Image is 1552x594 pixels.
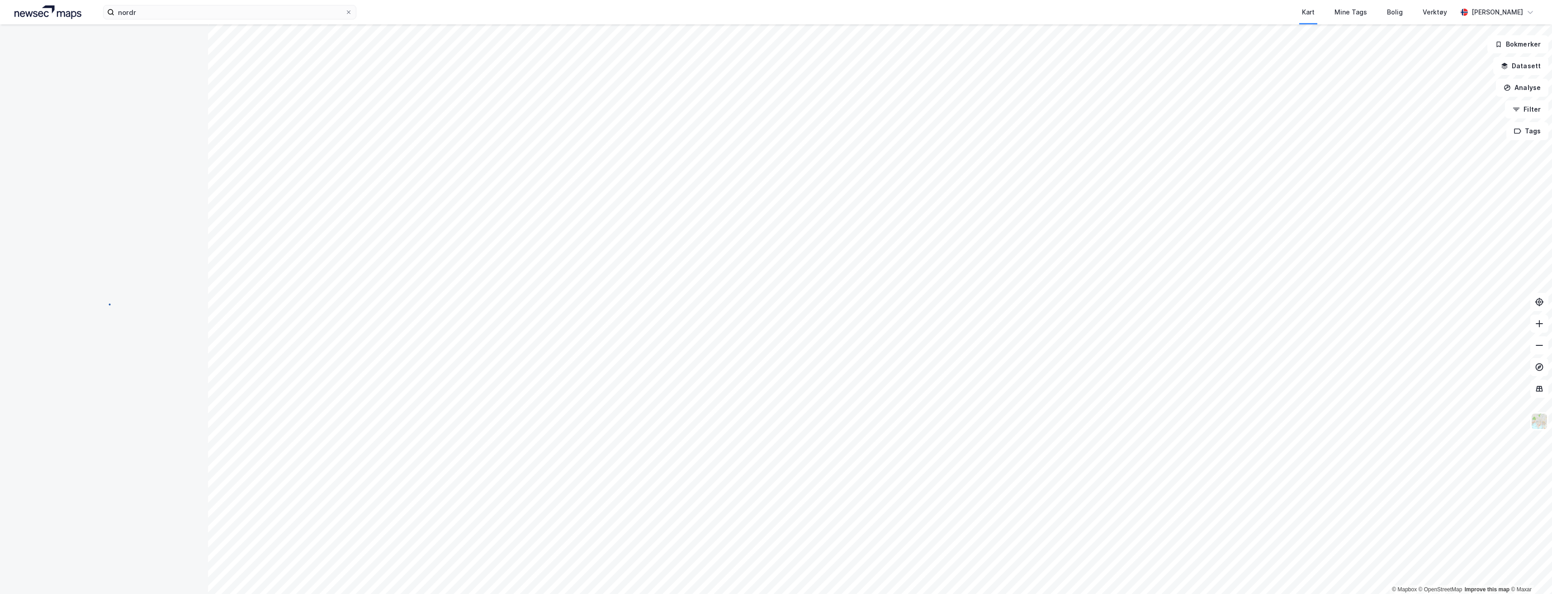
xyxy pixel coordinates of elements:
button: Datasett [1493,57,1548,75]
button: Filter [1505,100,1548,118]
div: Verktøy [1423,7,1447,18]
img: spinner.a6d8c91a73a9ac5275cf975e30b51cfb.svg [97,297,111,311]
img: logo.a4113a55bc3d86da70a041830d287a7e.svg [14,5,81,19]
a: OpenStreetMap [1419,586,1462,593]
div: Mine Tags [1334,7,1367,18]
button: Tags [1506,122,1548,140]
div: Bolig [1387,7,1403,18]
div: [PERSON_NAME] [1472,7,1523,18]
input: Søk på adresse, matrikkel, gårdeiere, leietakere eller personer [114,5,345,19]
div: Kart [1302,7,1315,18]
iframe: Chat Widget [1507,551,1552,594]
a: Mapbox [1392,586,1417,593]
a: Improve this map [1465,586,1509,593]
button: Bokmerker [1487,35,1548,53]
img: Z [1531,413,1548,430]
div: Kontrollprogram for chat [1507,551,1552,594]
button: Analyse [1496,79,1548,97]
